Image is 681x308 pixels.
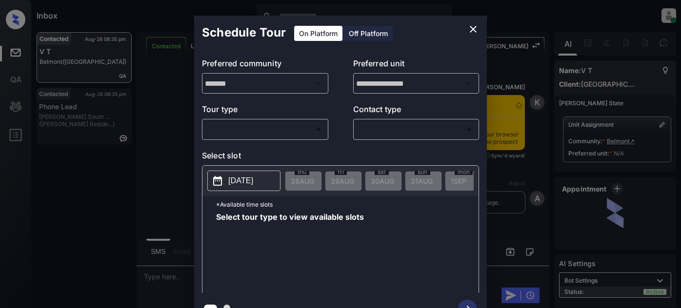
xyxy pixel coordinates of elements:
button: close [463,19,483,39]
h2: Schedule Tour [194,16,294,50]
p: Contact type [353,103,480,119]
p: Preferred unit [353,58,480,73]
span: Select tour type to view available slots [216,213,364,291]
div: On Platform [294,26,342,41]
p: Preferred community [202,58,328,73]
p: *Available time slots [216,196,479,213]
p: Tour type [202,103,328,119]
p: Select slot [202,150,479,165]
div: Off Platform [344,26,393,41]
button: [DATE] [207,171,280,191]
p: [DATE] [228,175,253,187]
